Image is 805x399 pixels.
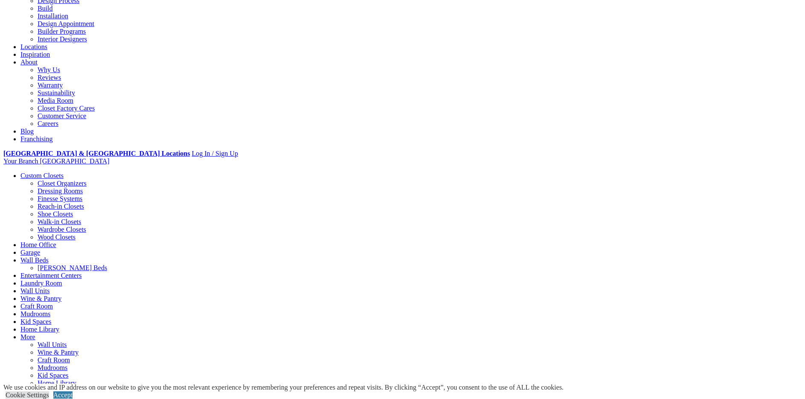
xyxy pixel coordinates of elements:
a: Wall Beds [20,256,49,264]
a: Interior Designers [38,35,87,43]
a: More menu text will display only on big screen [20,333,35,341]
a: Installation [38,12,68,20]
a: Media Room [38,97,73,104]
a: Builder Programs [38,28,86,35]
a: Mudrooms [20,310,50,317]
a: Laundry Room [20,280,62,287]
a: Why Us [38,66,60,73]
span: [GEOGRAPHIC_DATA] [40,157,109,165]
a: Home Office [20,241,56,248]
a: Dressing Rooms [38,187,83,195]
a: Mudrooms [38,364,67,371]
a: Home Library [38,379,76,387]
a: Closet Factory Cares [38,105,95,112]
a: Wine & Pantry [20,295,61,302]
a: [GEOGRAPHIC_DATA] & [GEOGRAPHIC_DATA] Locations [3,150,190,157]
a: Warranty [38,82,63,89]
a: About [20,58,38,66]
a: Closet Organizers [38,180,87,187]
a: Wall Units [20,287,49,294]
a: Customer Service [38,112,86,119]
a: Wine & Pantry [38,349,78,356]
a: Craft Room [38,356,70,364]
a: Custom Closets [20,172,64,179]
a: Entertainment Centers [20,272,82,279]
a: Wardrobe Closets [38,226,86,233]
a: Shoe Closets [38,210,73,218]
a: Cookie Settings [6,391,49,399]
a: Locations [20,43,47,50]
a: Log In / Sign Up [192,150,238,157]
a: Kid Spaces [38,372,68,379]
a: Design Appointment [38,20,94,27]
a: Walk-in Closets [38,218,81,225]
a: Blog [20,128,34,135]
a: Craft Room [20,303,53,310]
a: Wood Closets [38,233,76,241]
a: Reach-in Closets [38,203,84,210]
a: Finesse Systems [38,195,82,202]
a: Franchising [20,135,53,143]
a: Reviews [38,74,61,81]
a: Sustainability [38,89,75,96]
a: Build [38,5,53,12]
a: Careers [38,120,58,127]
a: [PERSON_NAME] Beds [38,264,107,271]
div: We use cookies and IP address on our website to give you the most relevant experience by remember... [3,384,564,391]
a: Your Branch [GEOGRAPHIC_DATA] [3,157,110,165]
a: Accept [53,391,73,399]
a: Garage [20,249,40,256]
a: Kid Spaces [20,318,51,325]
span: Your Branch [3,157,38,165]
a: Inspiration [20,51,50,58]
a: Home Library [20,326,59,333]
a: Wall Units [38,341,67,348]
